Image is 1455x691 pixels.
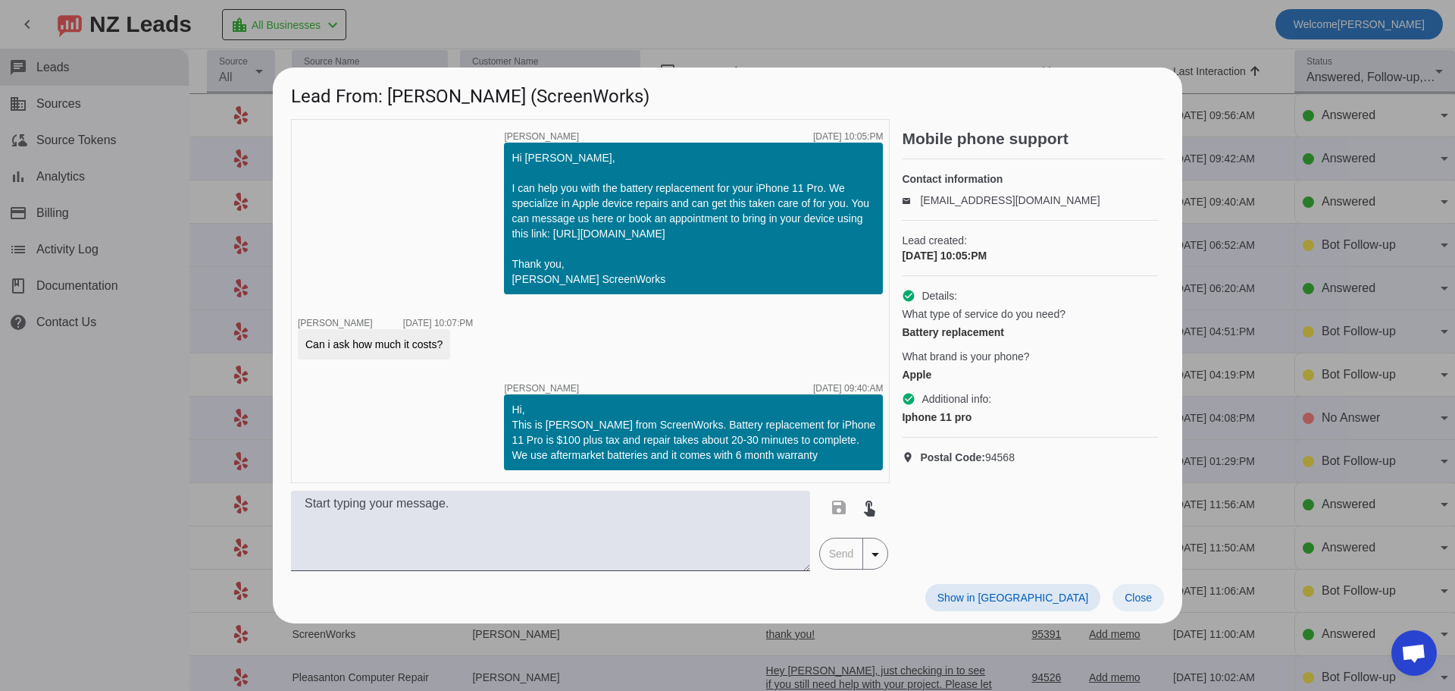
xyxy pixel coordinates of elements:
[1125,592,1152,604] span: Close
[1391,630,1437,676] div: Open chat
[902,325,1158,340] div: Battery replacement
[273,68,1182,118] h1: Lead From: [PERSON_NAME] (ScreenWorks)
[902,392,915,406] mat-icon: check_circle
[920,450,1015,465] span: 94568
[504,132,579,141] span: [PERSON_NAME]
[305,337,443,352] div: Can i ask how much it costs?
[902,306,1065,322] span: What type of service do you need?
[937,592,1088,604] span: Show in [GEOGRAPHIC_DATA]
[921,288,957,303] span: Details:
[902,451,920,463] mat-icon: location_on
[902,410,1158,425] div: Iphone 11 pro
[512,150,875,287] div: Hi [PERSON_NAME], I can help you with the battery replacement for your iPhone 11 Pro. We speciali...
[860,498,878,517] mat-icon: touch_app
[512,402,875,463] div: Hi, This is [PERSON_NAME] from ScreenWorks. Battery replacement for iPhone 11 Pro is $100 plus ta...
[866,545,884,564] mat-icon: arrow_drop_down
[504,384,579,393] span: [PERSON_NAME]
[920,194,1100,206] a: [EMAIL_ADDRESS][DOMAIN_NAME]
[813,384,883,393] div: [DATE] 09:40:AM
[1112,584,1164,611] button: Close
[902,196,920,204] mat-icon: email
[902,289,915,303] mat-icon: check_circle
[921,391,991,407] span: Additional info:
[813,132,883,141] div: [DATE] 10:05:PM
[902,248,1158,263] div: [DATE] 10:05:PM
[902,171,1158,187] h4: Contact information
[902,233,1158,248] span: Lead created:
[298,318,373,328] span: [PERSON_NAME]
[925,584,1100,611] button: Show in [GEOGRAPHIC_DATA]
[920,451,985,463] strong: Postal Code:
[403,319,473,328] div: [DATE] 10:07:PM
[902,367,1158,382] div: Apple
[902,131,1164,146] h2: Mobile phone support
[902,349,1029,364] span: What brand is your phone?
